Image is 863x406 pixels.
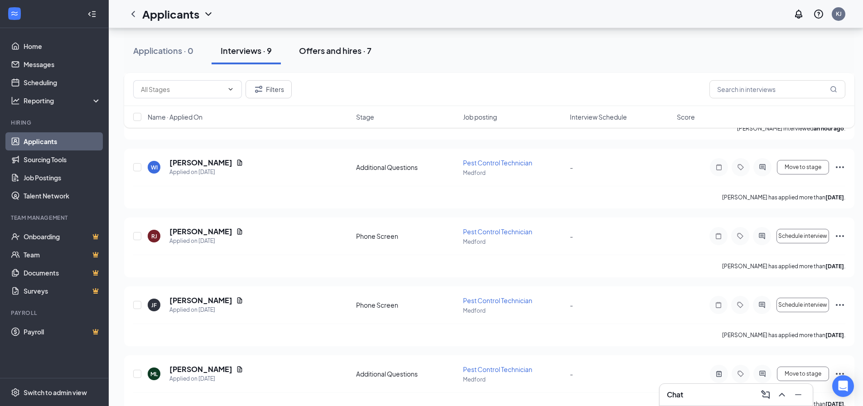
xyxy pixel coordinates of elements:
[757,164,768,171] svg: ActiveChat
[203,9,214,19] svg: ChevronDown
[834,300,845,310] svg: Ellipses
[735,301,746,309] svg: Tag
[253,84,264,95] svg: Filter
[667,390,683,400] h3: Chat
[246,80,292,98] button: Filter Filters
[356,300,458,309] div: Phone Screen
[299,45,371,56] div: Offers and hires · 7
[24,73,101,92] a: Scheduling
[757,232,767,240] svg: ActiveChat
[11,119,99,126] div: Hiring
[169,168,243,177] div: Applied on [DATE]
[151,232,157,240] div: RJ
[356,369,458,378] div: Additional Questions
[169,364,232,374] h5: [PERSON_NAME]
[169,305,243,314] div: Applied on [DATE]
[836,10,842,18] div: KJ
[570,232,573,240] span: -
[760,389,771,400] svg: ComposeMessage
[227,86,234,93] svg: ChevronDown
[813,9,824,19] svg: QuestionInfo
[151,301,157,309] div: JF
[169,295,232,305] h5: [PERSON_NAME]
[24,132,101,150] a: Applicants
[714,164,724,171] svg: Note
[24,169,101,187] a: Job Postings
[24,246,101,264] a: TeamCrown
[778,302,827,308] span: Schedule interview
[834,162,845,173] svg: Ellipses
[735,164,746,171] svg: Tag
[776,298,829,312] button: Schedule interview
[24,96,101,105] div: Reporting
[356,232,458,241] div: Phone Screen
[463,159,532,167] span: Pest Control Technician
[463,227,532,236] span: Pest Control Technician
[87,10,96,19] svg: Collapse
[128,9,139,19] svg: ChevronLeft
[570,112,627,121] span: Interview Schedule
[778,233,827,239] span: Schedule interview
[709,80,845,98] input: Search in interviews
[24,150,101,169] a: Sourcing Tools
[24,323,101,341] a: PayrollCrown
[757,370,768,377] svg: ActiveChat
[463,169,564,177] p: Medford
[11,388,20,397] svg: Settings
[776,389,787,400] svg: ChevronUp
[758,387,773,402] button: ComposeMessage
[148,112,202,121] span: Name · Applied On
[757,301,767,309] svg: ActiveChat
[834,368,845,379] svg: Ellipses
[570,370,573,378] span: -
[832,375,854,397] div: Open Intercom Messenger
[141,84,223,94] input: All Stages
[24,55,101,73] a: Messages
[356,112,374,121] span: Stage
[713,301,724,309] svg: Note
[236,366,243,373] svg: Document
[735,232,746,240] svg: Tag
[169,374,243,383] div: Applied on [DATE]
[793,389,804,400] svg: Minimize
[24,227,101,246] a: OnboardingCrown
[356,163,458,172] div: Additional Questions
[236,297,243,304] svg: Document
[722,262,845,270] p: [PERSON_NAME] has applied more than .
[825,332,844,338] b: [DATE]
[463,376,564,383] p: Medford
[24,187,101,205] a: Talent Network
[236,228,243,235] svg: Document
[785,371,821,377] span: Move to stage
[570,301,573,309] span: -
[722,331,845,339] p: [PERSON_NAME] has applied more than .
[169,227,232,237] h5: [PERSON_NAME]
[24,37,101,55] a: Home
[785,164,821,170] span: Move to stage
[722,193,845,201] p: [PERSON_NAME] has applied more than .
[714,370,724,377] svg: ActiveNote
[793,9,804,19] svg: Notifications
[830,86,837,93] svg: MagnifyingGlass
[236,159,243,166] svg: Document
[221,45,272,56] div: Interviews · 9
[777,367,829,381] button: Move to stage
[463,307,564,314] p: Medford
[463,112,497,121] span: Job posting
[142,6,199,22] h1: Applicants
[169,158,232,168] h5: [PERSON_NAME]
[825,194,844,201] b: [DATE]
[11,309,99,317] div: Payroll
[11,214,99,222] div: Team Management
[169,237,243,246] div: Applied on [DATE]
[150,370,158,378] div: ML
[570,163,573,171] span: -
[791,387,805,402] button: Minimize
[775,387,789,402] button: ChevronUp
[24,264,101,282] a: DocumentsCrown
[10,9,19,18] svg: WorkstreamLogo
[463,296,532,304] span: Pest Control Technician
[825,263,844,270] b: [DATE]
[11,96,20,105] svg: Analysis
